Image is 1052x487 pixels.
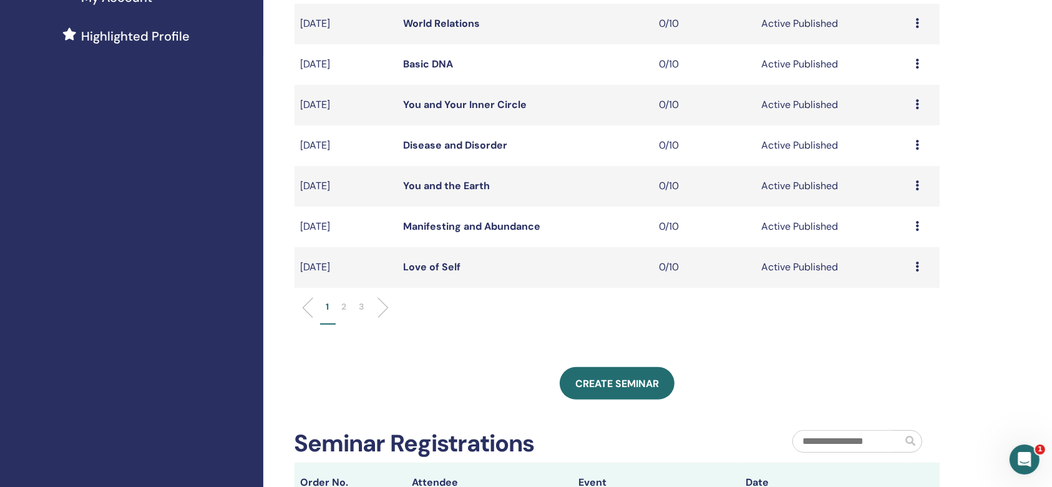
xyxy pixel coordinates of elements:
td: [DATE] [295,125,397,166]
td: [DATE] [295,4,397,44]
a: Love of Self [403,260,460,273]
td: [DATE] [295,85,397,125]
td: [DATE] [295,166,397,207]
p: 2 [342,300,347,313]
span: 1 [1035,445,1045,455]
td: Active Published [755,85,908,125]
p: 1 [326,300,329,313]
iframe: Intercom live chat [1010,445,1040,475]
td: Active Published [755,207,908,247]
a: You and the Earth [403,179,490,192]
td: 0/10 [653,4,755,44]
td: Active Published [755,166,908,207]
td: [DATE] [295,247,397,288]
td: [DATE] [295,44,397,85]
a: World Relations [403,17,480,30]
a: Basic DNA [403,57,453,71]
a: Create seminar [560,367,675,400]
td: 0/10 [653,166,755,207]
td: 0/10 [653,125,755,166]
h2: Seminar Registrations [295,430,535,458]
a: Disease and Disorder [403,139,507,152]
td: 0/10 [653,207,755,247]
td: 0/10 [653,85,755,125]
td: Active Published [755,247,908,288]
td: Active Published [755,125,908,166]
td: [DATE] [295,207,397,247]
td: Active Published [755,44,908,85]
a: Manifesting and Abundance [403,220,540,233]
td: 0/10 [653,247,755,288]
p: 3 [359,300,364,313]
a: You and Your Inner Circle [403,98,527,111]
td: Active Published [755,4,908,44]
span: Highlighted Profile [81,27,190,46]
td: 0/10 [653,44,755,85]
span: Create seminar [575,377,659,390]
